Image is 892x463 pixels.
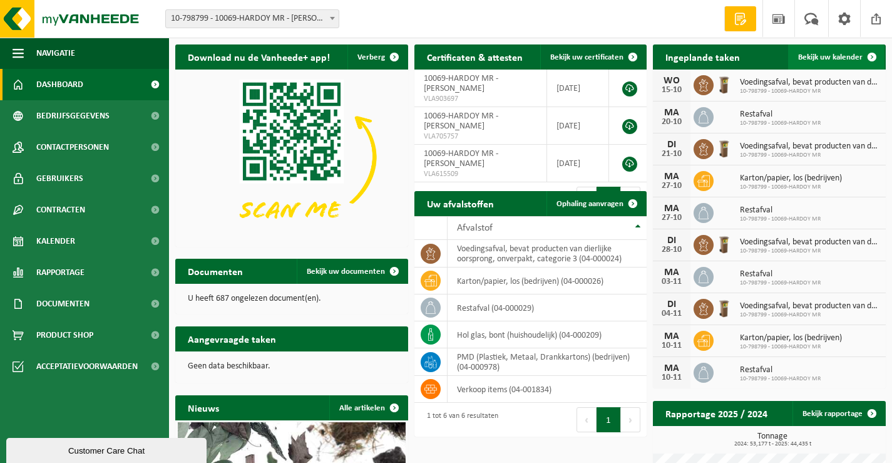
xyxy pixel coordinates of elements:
span: VLA705757 [424,132,537,142]
span: 2024: 53,177 t - 2025: 44,435 t [659,441,886,447]
span: Restafval [740,269,821,279]
span: 10-798799 - 10069-HARDOY MR [740,216,821,223]
div: MA [659,363,684,373]
span: 10069-HARDOY MR - [PERSON_NAME] [424,74,498,93]
span: 10069-HARDOY MR - [PERSON_NAME] [424,149,498,169]
span: Restafval [740,205,821,216]
div: 15-10 [659,86,684,95]
a: Bekijk uw certificaten [540,44,645,70]
img: WB-0140-HPE-BN-01 [714,73,735,95]
td: PMD (Plastiek, Metaal, Drankkartons) (bedrijven) (04-000978) [448,348,647,376]
button: 1 [597,407,621,432]
span: Restafval [740,365,821,375]
div: 27-10 [659,182,684,190]
div: 03-11 [659,278,684,286]
span: 10-798799 - 10069-HARDOY MR [740,120,821,127]
img: WB-0140-HPE-BN-01 [714,297,735,318]
span: 10-798799 - 10069-HARDOY MR [740,343,842,351]
span: Navigatie [36,38,75,69]
img: WB-0140-HPE-BN-01 [714,137,735,159]
span: Bekijk uw certificaten [550,53,623,61]
a: Bekijk rapportage [792,401,884,426]
td: hol glas, bont (huishoudelijk) (04-000209) [448,321,647,348]
span: 10-798799 - 10069-HARDOY MR - ARDOOIE [165,9,339,28]
td: verkoop items (04-001834) [448,376,647,403]
a: Bekijk uw documenten [297,259,407,284]
span: Voedingsafval, bevat producten van dierlijke oorsprong, onverpakt, categorie 3 [740,142,879,152]
span: Bekijk uw kalender [798,53,863,61]
p: U heeft 687 ongelezen document(en). [188,294,396,303]
span: 10-798799 - 10069-HARDOY MR [740,311,879,319]
span: Voedingsafval, bevat producten van dierlijke oorsprong, onverpakt, categorie 3 [740,78,879,88]
iframe: chat widget [6,435,209,463]
div: 28-10 [659,246,684,254]
div: MA [659,108,684,118]
span: 10-798799 - 10069-HARDOY MR [740,247,879,255]
h2: Uw afvalstoffen [414,191,506,216]
a: Bekijk uw kalender [788,44,884,70]
span: Documenten [36,288,90,320]
span: Dashboard [36,69,83,100]
div: 1 tot 6 van 6 resultaten [421,406,498,434]
span: Voedingsafval, bevat producten van dierlijke oorsprong, onverpakt, categorie 3 [740,301,879,311]
h2: Certificaten & attesten [414,44,535,69]
span: Acceptatievoorwaarden [36,351,138,382]
h2: Download nu de Vanheede+ app! [175,44,342,69]
span: Afvalstof [457,223,493,233]
h2: Nieuws [175,395,232,420]
span: Verberg [357,53,385,61]
td: [DATE] [547,145,609,182]
td: [DATE] [547,107,609,145]
span: Voedingsafval, bevat producten van dierlijke oorsprong, onverpakt, categorie 3 [740,237,879,247]
span: Kalender [36,226,75,257]
span: Karton/papier, los (bedrijven) [740,333,842,343]
div: DI [659,140,684,150]
button: Next [621,407,640,432]
span: 10-798799 - 10069-HARDOY MR - ARDOOIE [166,10,339,28]
div: 27-10 [659,214,684,222]
span: 10-798799 - 10069-HARDOY MR [740,375,821,383]
div: 04-11 [659,310,684,318]
h2: Rapportage 2025 / 2024 [653,401,780,425]
td: voedingsafval, bevat producten van dierlijke oorsprong, onverpakt, categorie 3 (04-000024) [448,240,647,268]
span: VLA903697 [424,94,537,104]
span: 10-798799 - 10069-HARDOY MR [740,279,821,287]
div: 10-11 [659,373,684,382]
span: Bekijk uw documenten [307,268,385,276]
div: WO [659,76,684,86]
span: Rapportage [36,257,85,288]
div: MA [659,172,684,182]
td: [DATE] [547,70,609,107]
span: Contactpersonen [36,132,109,163]
div: 20-10 [659,118,684,127]
h2: Aangevraagde taken [175,326,289,351]
span: Ophaling aanvragen [556,200,623,208]
span: Gebruikers [36,163,83,194]
td: restafval (04-000029) [448,294,647,321]
span: 10-798799 - 10069-HARDOY MR [740,88,879,95]
a: Ophaling aanvragen [546,191,645,216]
button: Previous [577,407,597,432]
span: 10069-HARDOY MR - [PERSON_NAME] [424,112,498,131]
span: Contracten [36,194,85,226]
div: 21-10 [659,150,684,159]
span: 10-798799 - 10069-HARDOY MR [740,184,842,191]
img: WB-0140-HPE-BN-01 [714,233,735,254]
span: Bedrijfsgegevens [36,100,110,132]
img: Download de VHEPlus App [175,70,408,244]
span: Karton/papier, los (bedrijven) [740,174,842,184]
div: MA [659,331,684,341]
h2: Documenten [175,259,255,283]
h2: Ingeplande taken [653,44,752,69]
p: Geen data beschikbaar. [188,362,396,371]
div: MA [659,268,684,278]
td: karton/papier, los (bedrijven) (04-000026) [448,268,647,294]
div: DI [659,236,684,246]
span: VLA615509 [424,169,537,179]
button: Verberg [347,44,407,70]
div: 10-11 [659,341,684,350]
span: 10-798799 - 10069-HARDOY MR [740,152,879,159]
span: Restafval [740,110,821,120]
h3: Tonnage [659,432,886,447]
